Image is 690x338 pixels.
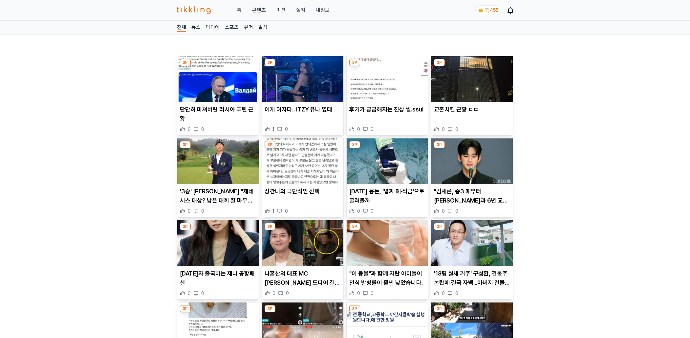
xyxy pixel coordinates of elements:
div: 3P [265,305,275,312]
div: 3P [349,223,360,230]
div: 3P [434,59,445,66]
p: 상간녀의 극단적인 선택 [265,187,341,196]
img: 이게 여자다.. ITZY 유나 옆태 [262,56,343,102]
span: 0 [455,126,458,133]
div: 3P 교촌치킨 근황 ㄷㄷ 교촌치킨 근황 ㄷㄷ 0 0 [431,56,513,135]
p: 단단히 미쳐버린 러시아 푸틴 근황 [180,105,256,123]
img: "이 동물"과 함께 자란 아이들이 천식 발병률이 훨씬 낮았습니다. [347,220,428,266]
a: 일상 [258,23,268,32]
p: 이게 여자다.. ITZY 유나 옆태 [265,105,341,114]
div: 3P [180,223,191,230]
span: 0 [371,290,374,297]
div: 3P 상간녀의 극단적인 선택 상간녀의 극단적인 선택 1 0 [262,138,344,218]
img: 교촌치킨 근황 ㄷㄷ [431,56,513,102]
p: "김새론, 중3 때부터 [PERSON_NAME]과 6년 교제 허위주장" [434,187,510,205]
span: 0 [188,290,191,297]
div: 3P [434,141,445,148]
span: 0 [442,290,445,297]
div: 3P "김새론, 중3 때부터 김수현과 6년 교제 허위주장" "김새론, 중3 때부터 [PERSON_NAME]과 6년 교제 허위주장" 0 0 [431,138,513,218]
p: '18평 월세 거주' 구성환, 건물주 논란에 결국 자백...아버지 건물 증여받아(+[PERSON_NAME],[PERSON_NAME],[PERSON_NAME]) [434,269,510,287]
a: coin 11,455 [475,5,500,15]
img: 티끌링 [177,6,211,14]
img: "김새론, 중3 때부터 김수현과 6년 교제 허위주장" [431,138,513,184]
span: 0 [455,208,458,214]
span: 0 [357,208,360,214]
p: [DATE]자 출국하는 제니 공항패션 [180,269,256,287]
span: 0 [455,290,458,297]
p: [DATE] 용돈, '알짜 예·적금'으로 굴려볼까 [349,187,425,205]
p: '3승' [PERSON_NAME] "제네시스 대상? 남은 대회 잘 마무리하는 게 우선"(종합) [180,187,256,205]
img: '18평 월세 거주' 구성환, 건물주 논란에 결국 자백...아버지 건물 증여받아(+나혼산,유퀴즈,꽃분이) [431,220,513,266]
img: 추석 용돈, '알짜 예·적금'으로 굴려볼까 [347,138,428,184]
div: 3P 단단히 미쳐버린 러시아 푸틴 근황 단단히 미쳐버린 러시아 푸틴 근황 0 0 [177,56,259,135]
span: 1 [272,208,274,214]
div: 3P [265,223,275,230]
span: 0 [201,290,204,297]
img: 오늘자 출국하는 제니 공항패션 [177,220,259,266]
span: 0 [201,208,204,214]
a: 미디어 [206,23,220,32]
img: 단단히 미쳐버린 러시아 푸틴 근황 [177,56,259,102]
div: 3P [180,141,191,148]
span: 0 [272,290,275,297]
div: 3P [349,59,360,66]
span: 0 [201,126,204,133]
span: 0 [442,208,445,214]
p: 교촌치킨 근황 ㄷㄷ [434,105,510,114]
div: 3P [180,305,191,312]
div: 3P [265,59,275,66]
div: 3P "이 동물"과 함께 자란 아이들이 천식 발병률이 훨씬 낮았습니다. "이 동물"과 함께 자란 아이들이 천식 발병률이 훨씬 낮았습니다. 0 0 [346,220,428,300]
div: 3P 이게 여자다.. ITZY 유나 옆태 이게 여자다.. ITZY 유나 옆태 1 0 [262,56,344,135]
a: 내정보 [316,6,330,14]
span: 11,455 [485,8,498,13]
span: 0 [286,290,289,297]
div: 3P '3승' 옥태훈 "제네시스 대상? 남은 대회 잘 마무리하는 게 우선"(종합) '3승' [PERSON_NAME] "제네시스 대상? 남은 대회 잘 마무리하는 게 우선"(종합... [177,138,259,218]
div: 3P 추석 용돈, '알짜 예·적금'으로 굴려볼까 [DATE] 용돈, '알짜 예·적금'으로 굴려볼까 0 0 [346,138,428,218]
img: 상간녀의 극단적인 선택 [262,138,343,184]
span: 0 [357,126,360,133]
span: 0 [188,208,191,214]
a: 홈 [237,6,242,14]
a: 유머 [244,23,253,32]
div: 3P [434,223,445,230]
div: 3P [434,305,445,312]
div: 3P [180,59,191,66]
img: '3승' 옥태훈 "제네시스 대상? 남은 대회 잘 마무리하는 게 우선"(종합) [177,138,259,184]
div: 3P [349,305,360,312]
span: 0 [371,126,374,133]
div: 3P [349,141,360,148]
div: 3P '18평 월세 거주' 구성환, 건물주 논란에 결국 자백...아버지 건물 증여받아(+나혼산,유퀴즈,꽃분이) '18평 월세 거주' 구성환, 건물주 논란에 결국 자백...아버... [431,220,513,300]
a: 전체 [177,23,186,32]
a: 뉴스 [191,23,201,32]
button: 미션 [276,6,286,14]
p: 후기가 궁금해지는 진상 썰.ssul [349,105,425,114]
a: 콘텐츠 [252,6,266,14]
p: 나혼산의 대표 MC [PERSON_NAME] 드디어 결혼한다? 최근 발견된 결혼에 [DATE] 징후... (+[PERSON_NAME], [PERSON_NAME], [PERSO... [265,269,341,287]
a: 스포츠 [225,23,239,32]
div: 3P 오늘자 출국하는 제니 공항패션 [DATE]자 출국하는 제니 공항패션 0 0 [177,220,259,300]
span: 0 [285,208,288,214]
img: 나혼산의 대표 MC 전현무 드디어 결혼한다? 최근 발견된 결혼에 대한 징후... (+보아, 한혜진, 예비신부, 결혼안하는이유) [262,220,343,266]
p: "이 동물"과 함께 자란 아이들이 천식 발병률이 훨씬 낮았습니다. [349,269,425,287]
div: 3P 후기가 궁금해지는 진상 썰.ssul 후기가 궁금해지는 진상 썰.ssul 0 0 [346,56,428,135]
span: 0 [357,290,360,297]
span: 0 [188,126,191,133]
span: 0 [371,208,374,214]
a: 실적 [296,6,305,14]
span: 1 [272,126,274,133]
div: 3P 나혼산의 대표 MC 전현무 드디어 결혼한다? 최근 발견된 결혼에 대한 징후... (+보아, 한혜진, 예비신부, 결혼안하는이유) 나혼산의 대표 MC [PERSON_NAME... [262,220,344,300]
img: coin [478,8,484,13]
img: 후기가 궁금해지는 진상 썰.ssul [347,56,428,102]
div: 3P [265,141,275,148]
span: 0 [285,126,288,133]
span: 0 [442,126,445,133]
